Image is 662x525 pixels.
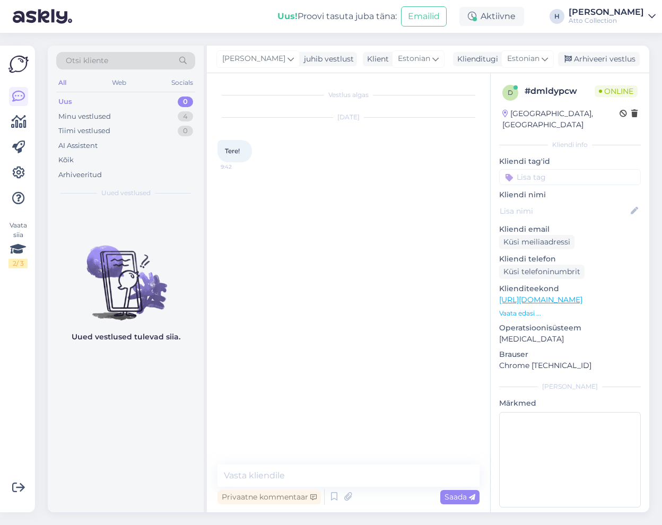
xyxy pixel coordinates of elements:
span: d [508,89,513,97]
p: Kliendi tag'id [499,156,641,167]
span: Tere! [225,147,240,155]
div: Vaata siia [8,221,28,268]
div: 0 [178,97,193,107]
span: [PERSON_NAME] [222,53,285,65]
img: No chats [48,226,204,322]
p: [MEDICAL_DATA] [499,334,641,345]
div: H [550,9,564,24]
div: [PERSON_NAME] [499,382,641,391]
p: Operatsioonisüsteem [499,322,641,334]
div: Kõik [58,155,74,165]
div: Küsi telefoninumbrit [499,265,585,279]
div: Minu vestlused [58,111,111,122]
div: Aktiivne [459,7,524,26]
span: Saada [445,492,475,502]
div: Arhiveeri vestlus [558,52,640,66]
span: 9:42 [221,163,260,171]
div: [PERSON_NAME] [569,8,644,16]
div: 4 [178,111,193,122]
span: Estonian [507,53,539,65]
div: Arhiveeritud [58,170,102,180]
div: Küsi meiliaadressi [499,235,574,249]
div: 2 / 3 [8,259,28,268]
div: Socials [169,76,195,90]
span: Otsi kliente [66,55,108,66]
div: [DATE] [217,112,480,122]
div: Proovi tasuta juba täna: [277,10,397,23]
span: Estonian [398,53,430,65]
a: [PERSON_NAME]Atto Collection [569,8,656,25]
div: Klienditugi [453,54,498,65]
div: juhib vestlust [300,54,354,65]
span: Uued vestlused [101,188,151,198]
div: Web [110,76,128,90]
div: All [56,76,68,90]
div: Atto Collection [569,16,644,25]
span: Online [595,85,638,97]
div: AI Assistent [58,141,98,151]
input: Lisa tag [499,169,641,185]
div: Uus [58,97,72,107]
button: Emailid [401,6,447,27]
p: Brauser [499,349,641,360]
div: Tiimi vestlused [58,126,110,136]
p: Kliendi telefon [499,253,641,265]
div: Vestlus algas [217,90,480,100]
div: Klient [363,54,389,65]
b: Uus! [277,11,298,21]
p: Klienditeekond [499,283,641,294]
div: # dmldypcw [525,85,595,98]
p: Vaata edasi ... [499,309,641,318]
img: Askly Logo [8,54,29,74]
div: 0 [178,126,193,136]
p: Märkmed [499,398,641,409]
p: Uued vestlused tulevad siia. [72,331,180,343]
input: Lisa nimi [500,205,629,217]
a: [URL][DOMAIN_NAME] [499,295,582,304]
p: Kliendi email [499,224,641,235]
p: Kliendi nimi [499,189,641,200]
div: Kliendi info [499,140,641,150]
div: [GEOGRAPHIC_DATA], [GEOGRAPHIC_DATA] [502,108,620,130]
p: Chrome [TECHNICAL_ID] [499,360,641,371]
div: Privaatne kommentaar [217,490,321,504]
